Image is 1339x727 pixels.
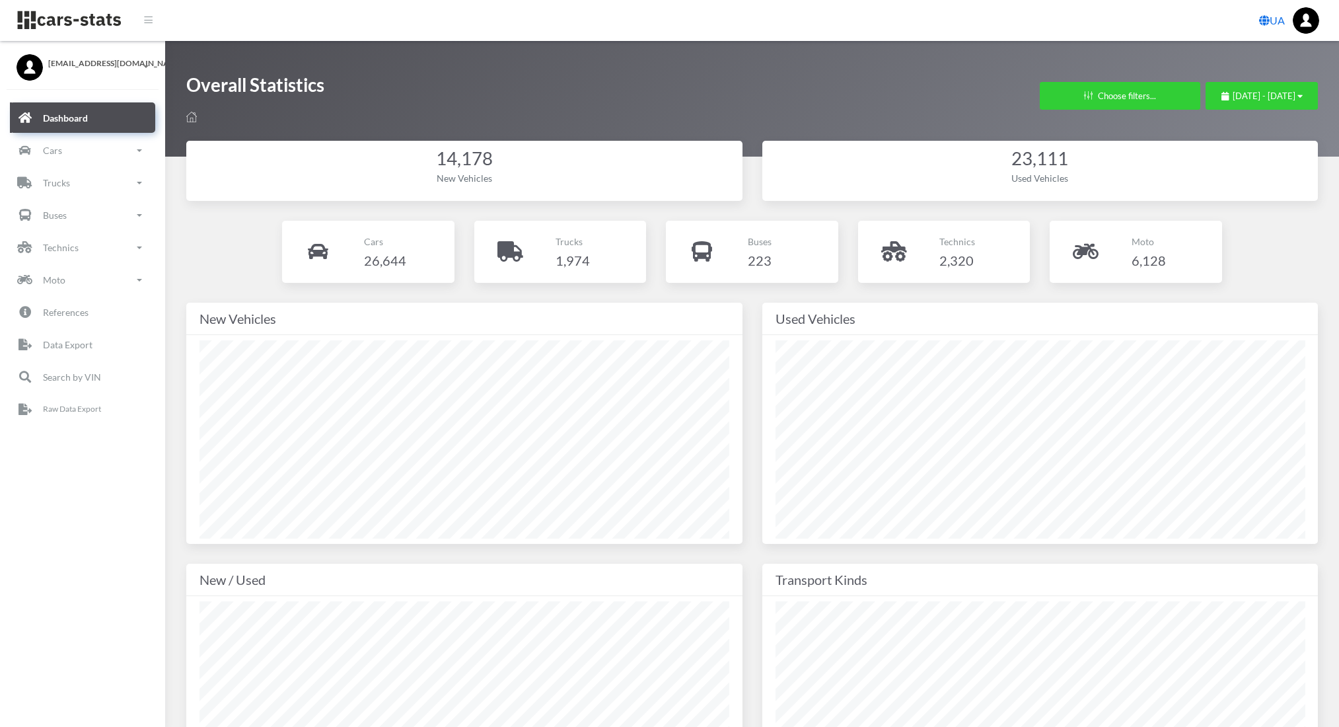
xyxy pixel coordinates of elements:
p: Buses [43,207,67,223]
img: navbar brand [17,10,122,30]
div: New Vehicles [199,308,729,329]
a: Search by VIN [10,362,155,393]
p: Moto [1132,233,1166,250]
p: Raw Data Export [43,402,101,417]
img: ... [1293,7,1319,34]
p: Cars [364,233,406,250]
a: Buses [10,200,155,231]
a: Dashboard [10,103,155,134]
a: UA [1254,7,1290,34]
p: Trucks [556,233,590,250]
span: [DATE] - [DATE] [1233,91,1295,101]
button: Choose filters... [1040,82,1200,110]
span: [EMAIL_ADDRESS][DOMAIN_NAME] [48,57,149,69]
a: Raw Data Export [10,395,155,425]
h4: 2,320 [939,250,975,271]
div: Transport Kinds [776,569,1305,590]
h4: 26,644 [364,250,406,271]
a: Trucks [10,168,155,198]
p: Technics [939,233,975,250]
a: Moto [10,265,155,295]
a: Technics [10,233,155,263]
a: References [10,297,155,328]
h4: 6,128 [1132,250,1166,271]
h4: 223 [748,250,772,271]
div: 14,178 [199,146,729,172]
div: Used Vehicles [776,171,1305,185]
h1: Overall Statistics [186,73,324,104]
a: [EMAIL_ADDRESS][DOMAIN_NAME] [17,54,149,69]
div: Used Vehicles [776,308,1305,329]
p: Trucks [43,174,70,191]
a: Data Export [10,330,155,360]
button: [DATE] - [DATE] [1206,82,1318,110]
div: 23,111 [776,146,1305,172]
div: New / Used [199,569,729,590]
a: Cars [10,135,155,166]
p: Buses [748,233,772,250]
p: Technics [43,239,79,256]
p: References [43,304,89,321]
p: Moto [43,272,65,288]
p: Data Export [43,336,92,353]
p: Search by VIN [43,369,101,385]
h4: 1,974 [556,250,590,271]
p: Dashboard [43,110,88,126]
p: Cars [43,142,62,159]
div: New Vehicles [199,171,729,185]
